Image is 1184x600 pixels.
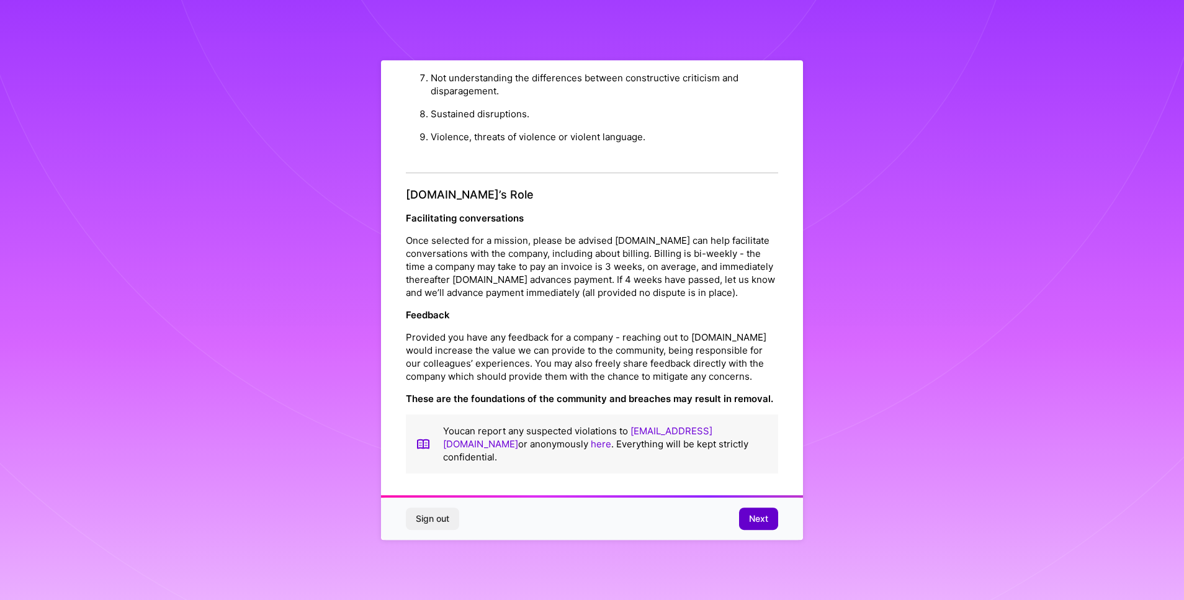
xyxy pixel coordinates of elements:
[406,212,524,224] strong: Facilitating conversations
[443,425,712,450] a: [EMAIL_ADDRESS][DOMAIN_NAME]
[416,424,431,463] img: book icon
[431,66,778,102] li: Not understanding the differences between constructive criticism and disparagement.
[406,393,773,405] strong: These are the foundations of the community and breaches may result in removal.
[739,508,778,530] button: Next
[431,125,778,148] li: Violence, threats of violence or violent language.
[431,102,778,125] li: Sustained disruptions.
[416,513,449,525] span: Sign out
[591,438,611,450] a: here
[443,424,768,463] p: You can report any suspected violations to or anonymously . Everything will be kept strictly conf...
[406,234,778,299] p: Once selected for a mission, please be advised [DOMAIN_NAME] can help facilitate conversations wi...
[406,508,459,530] button: Sign out
[406,331,778,383] p: Provided you have any feedback for a company - reaching out to [DOMAIN_NAME] would increase the v...
[749,513,768,525] span: Next
[406,188,778,202] h4: [DOMAIN_NAME]’s Role
[406,309,450,321] strong: Feedback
